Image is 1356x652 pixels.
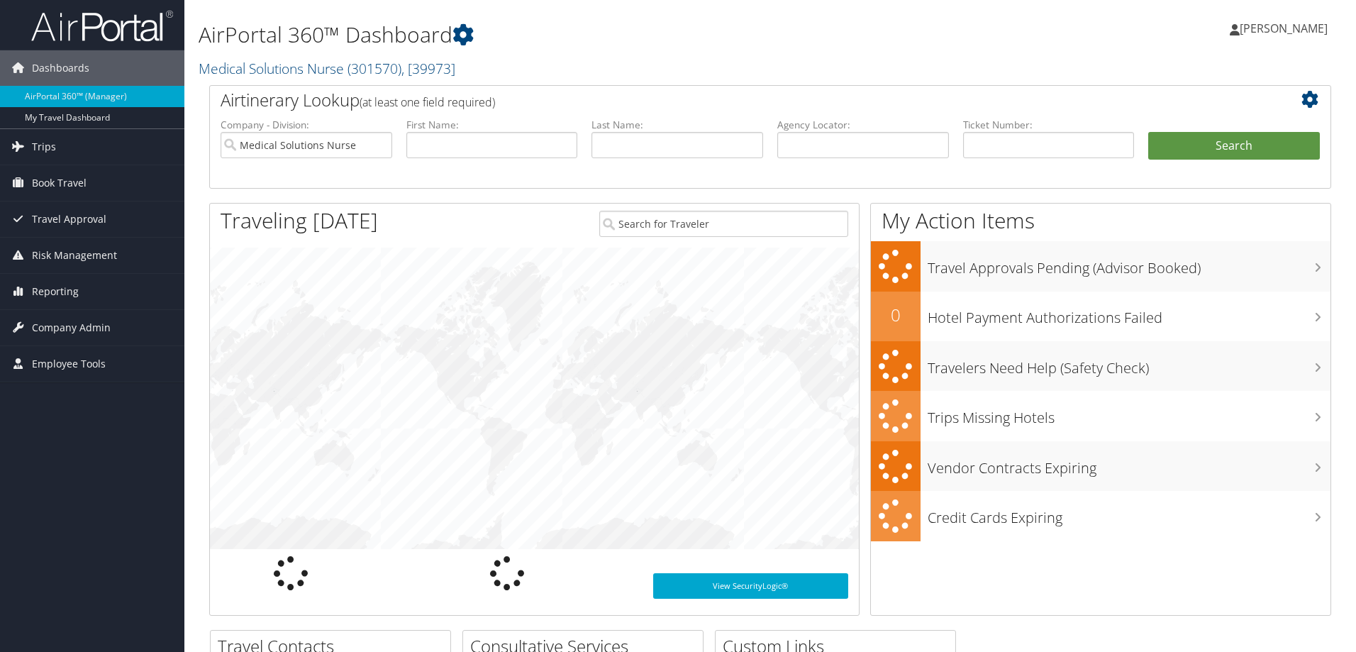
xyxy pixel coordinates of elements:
[31,9,173,43] img: airportal-logo.png
[777,118,949,132] label: Agency Locator:
[1230,7,1342,50] a: [PERSON_NAME]
[963,118,1135,132] label: Ticket Number:
[32,274,79,309] span: Reporting
[32,129,56,165] span: Trips
[928,501,1330,528] h3: Credit Cards Expiring
[871,391,1330,441] a: Trips Missing Hotels
[1148,132,1320,160] button: Search
[32,201,106,237] span: Travel Approval
[1240,21,1328,36] span: [PERSON_NAME]
[32,238,117,273] span: Risk Management
[928,251,1330,278] h3: Travel Approvals Pending (Advisor Booked)
[32,50,89,86] span: Dashboards
[653,573,848,599] a: View SecurityLogic®
[221,88,1226,112] h2: Airtinerary Lookup
[599,211,848,237] input: Search for Traveler
[406,118,578,132] label: First Name:
[871,341,1330,392] a: Travelers Need Help (Safety Check)
[348,59,401,78] span: ( 301570 )
[928,401,1330,428] h3: Trips Missing Hotels
[871,206,1330,236] h1: My Action Items
[221,118,392,132] label: Company - Division:
[32,310,111,346] span: Company Admin
[871,303,921,327] h2: 0
[32,165,87,201] span: Book Travel
[199,59,455,78] a: Medical Solutions Nurse
[871,491,1330,541] a: Credit Cards Expiring
[871,292,1330,341] a: 0Hotel Payment Authorizations Failed
[871,441,1330,492] a: Vendor Contracts Expiring
[871,241,1330,292] a: Travel Approvals Pending (Advisor Booked)
[591,118,763,132] label: Last Name:
[401,59,455,78] span: , [ 39973 ]
[928,301,1330,328] h3: Hotel Payment Authorizations Failed
[32,346,106,382] span: Employee Tools
[360,94,495,110] span: (at least one field required)
[928,351,1330,378] h3: Travelers Need Help (Safety Check)
[928,451,1330,478] h3: Vendor Contracts Expiring
[199,20,961,50] h1: AirPortal 360™ Dashboard
[221,206,378,236] h1: Traveling [DATE]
